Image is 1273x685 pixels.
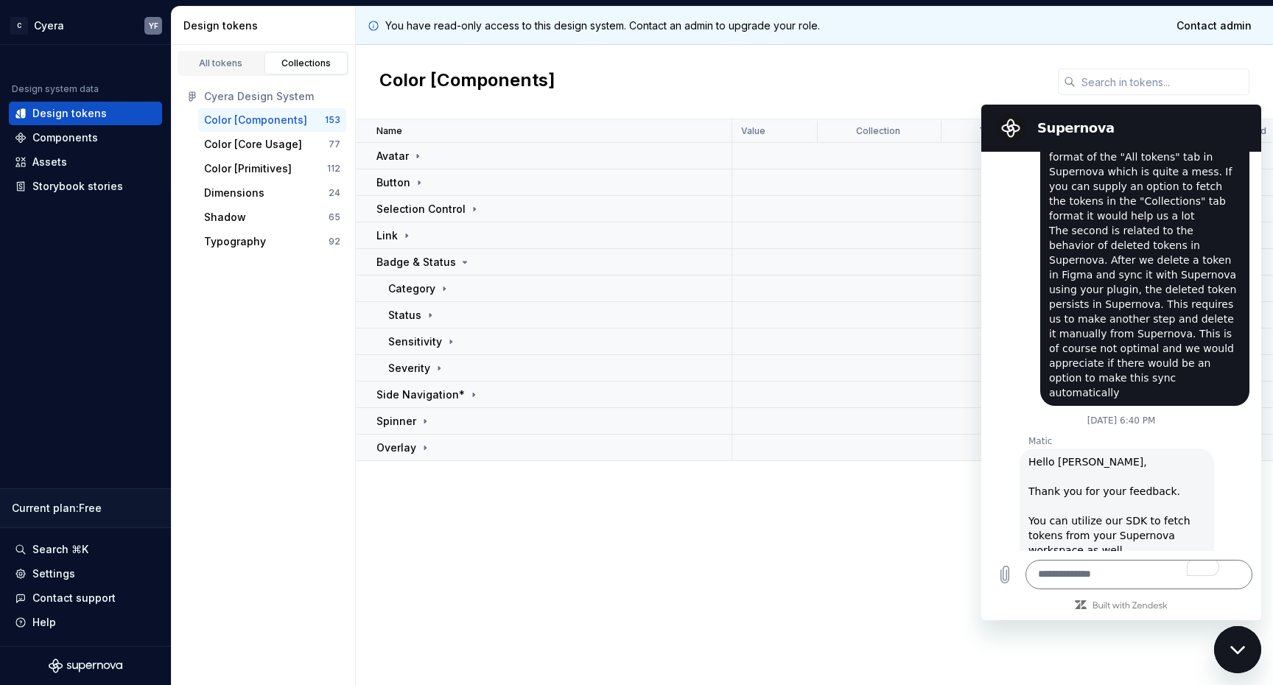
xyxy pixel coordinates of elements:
p: Avatar [376,149,409,164]
a: Storybook stories [9,175,162,198]
button: Dimensions24 [198,181,346,205]
div: 92 [329,236,340,247]
button: Shadow65 [198,205,346,229]
button: Color [Core Usage]77 [198,133,346,156]
p: Side Navigation* [376,387,465,402]
button: Color [Primitives]112 [198,157,346,180]
div: Shadow [204,210,246,225]
button: Help [9,611,162,634]
div: Current plan : Free [12,501,159,516]
button: CCyeraYF [3,10,168,41]
span: Contact admin [1176,18,1252,33]
div: Cyera [34,18,64,33]
p: Selection Control [376,202,466,217]
p: Spinner [376,414,416,429]
div: Search ⌘K [32,542,88,557]
button: Typography92 [198,230,346,253]
div: YF [149,20,158,32]
div: Components [32,130,98,145]
p: Severity [388,361,430,376]
p: You have read-only access to this design system. Contact an admin to upgrade your role. [385,18,820,33]
div: Storybook stories [32,179,123,194]
div: All tokens [184,57,258,69]
button: Contact support [9,586,162,610]
p: Button [376,175,410,190]
button: Search ⌘K [9,538,162,561]
p: Sensitivity [388,334,442,349]
h2: Color [Components] [379,68,555,95]
div: 153 [325,114,340,126]
div: Design tokens [183,18,349,33]
div: Design system data [12,83,99,95]
div: 65 [329,211,340,223]
a: Assets [9,150,162,174]
a: Components [9,126,162,150]
p: Badge & Status [376,255,456,270]
div: 24 [329,187,340,199]
div: Design tokens [32,106,107,121]
div: Color [Core Usage] [204,137,302,152]
div: 112 [327,163,340,175]
a: Settings [9,562,162,586]
p: Overlay [376,440,416,455]
div: Help [32,615,56,630]
div: Contact support [32,591,116,605]
input: Search in tokens... [1076,68,1249,95]
p: Category [388,281,435,296]
div: Assets [32,155,67,169]
div: Dimensions [204,186,264,200]
svg: Supernova Logo [49,658,122,673]
div: Cyera Design System [204,89,340,104]
div: Settings [32,566,75,581]
p: Token set [979,125,1023,137]
a: Contact admin [1167,13,1261,39]
div: Collections [270,57,343,69]
div: 77 [329,138,340,150]
a: Built with Zendesk: Visit the Zendesk website in a new tab [111,497,186,507]
p: Link [376,228,398,243]
div: Color [Primitives] [204,161,292,176]
p: Name [376,125,402,137]
button: Upload file [9,455,38,485]
p: Collection [856,125,900,137]
textarea: To enrich screen reader interactions, please activate Accessibility in Grammarly extension settings [44,455,271,485]
div: Color [Components] [204,113,307,127]
p: Status [388,308,421,323]
iframe: Button to launch messaging window, conversation in progress [1214,626,1261,673]
div: Typography [204,234,266,249]
p: Value [741,125,765,137]
div: C [10,17,28,35]
iframe: To enrich screen reader interactions, please activate Accessibility in Grammarly extension settings [981,105,1261,620]
a: Design tokens [9,102,162,125]
button: Color [Components]153 [198,108,346,132]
